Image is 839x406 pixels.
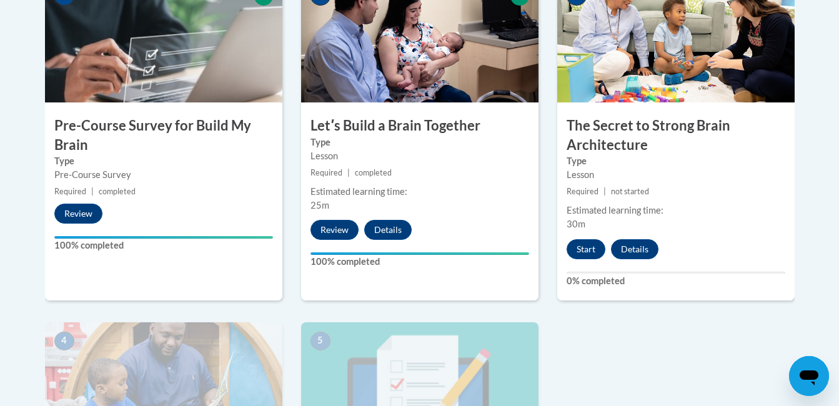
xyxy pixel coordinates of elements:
span: Required [310,168,342,177]
div: Estimated learning time: [567,204,785,217]
h3: Pre-Course Survey for Build My Brain [45,116,282,155]
div: Lesson [567,168,785,182]
h3: The Secret to Strong Brain Architecture [557,116,795,155]
label: Type [310,136,529,149]
div: Your progress [54,236,273,239]
span: 25m [310,200,329,210]
label: 100% completed [54,239,273,252]
span: 4 [54,332,74,350]
span: completed [99,187,136,196]
button: Start [567,239,605,259]
div: Your progress [310,252,529,255]
span: | [347,168,350,177]
span: 30m [567,219,585,229]
span: completed [355,168,392,177]
button: Details [611,239,658,259]
span: not started [611,187,649,196]
button: Details [364,220,412,240]
span: Required [54,187,86,196]
label: Type [54,154,273,168]
span: Required [567,187,598,196]
h3: Letʹs Build a Brain Together [301,116,539,136]
span: 5 [310,332,330,350]
span: | [91,187,94,196]
button: Review [54,204,102,224]
div: Estimated learning time: [310,185,529,199]
label: Type [567,154,785,168]
iframe: Button to launch messaging window [789,356,829,396]
label: 100% completed [310,255,529,269]
label: 0% completed [567,274,785,288]
button: Review [310,220,359,240]
div: Pre-Course Survey [54,168,273,182]
span: | [603,187,606,196]
div: Lesson [310,149,529,163]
